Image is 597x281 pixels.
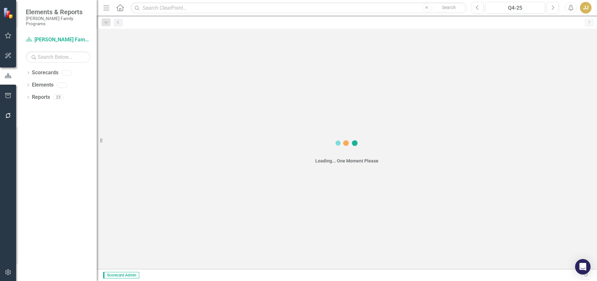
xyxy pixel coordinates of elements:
[488,4,543,12] div: Q4-25
[103,272,139,278] span: Scorecard Admin
[26,16,90,26] small: [PERSON_NAME] Family Programs
[32,81,54,89] a: Elements
[580,2,592,14] button: JJ
[485,2,545,14] button: Q4-25
[53,95,64,100] div: 23
[26,36,90,44] a: [PERSON_NAME] Family Programs
[433,3,465,12] button: Search
[131,2,467,14] input: Search ClearPoint...
[32,69,58,77] a: Scorecards
[26,51,90,63] input: Search Below...
[315,158,378,164] div: Loading... One Moment Please
[442,5,456,10] span: Search
[26,8,90,16] span: Elements & Reports
[3,7,15,19] img: ClearPoint Strategy
[32,94,50,101] a: Reports
[575,259,591,275] div: Open Intercom Messenger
